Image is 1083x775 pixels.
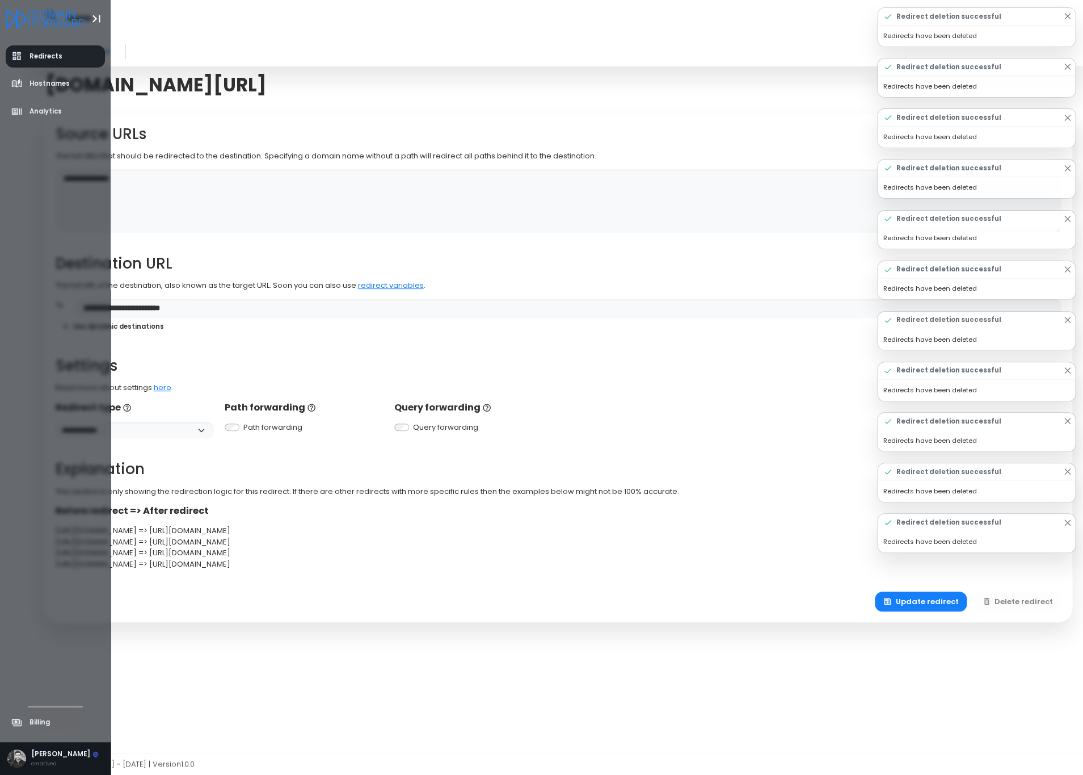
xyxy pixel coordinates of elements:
strong: Redirect deletion successful [896,12,1001,22]
a: Analytics [6,100,106,123]
button: Close [1063,417,1072,426]
strong: Redirect deletion successful [896,113,1001,123]
span: Redirects [30,52,62,61]
img: Avatar [7,749,26,768]
button: Close [1063,62,1072,72]
strong: Redirect deletion successful [896,467,1001,477]
div: Redirects have been deleted [878,177,1075,198]
div: Redirects have been deleted [878,279,1075,300]
div: [URL][DOMAIN_NAME] => [URL][DOMAIN_NAME] [56,559,1061,570]
button: Delete redirect [974,592,1061,611]
div: Redirects have been deleted [878,26,1075,47]
div: [URL][DOMAIN_NAME] => [URL][DOMAIN_NAME] [56,525,1061,537]
a: Logo [6,10,86,26]
h2: Explanation [56,460,1061,478]
strong: Redirect deletion successful [896,417,1001,426]
button: Close [1063,518,1072,527]
label: Path forwarding [243,422,302,433]
span: Hostnames [30,79,70,89]
div: [URL][DOMAIN_NAME] => [URL][DOMAIN_NAME] [56,537,1061,548]
div: Redirects have been deleted [878,430,1075,451]
p: Read more about settings . [56,382,1061,393]
div: Redirects have been deleted [878,481,1075,502]
p: Redirect type [56,401,214,414]
button: Close [1063,12,1072,22]
h2: Source URLs [56,125,1061,143]
span: Analytics [30,107,62,116]
strong: Redirect deletion successful [896,265,1001,274]
div: Redirects have been deleted [878,531,1075,552]
a: redirect variables [358,280,424,291]
span: Copyright © [DATE] - [DATE] | Version 1.0.0 [44,759,195,769]
span: [DOMAIN_NAME][URL] [46,74,267,96]
a: Redirects [6,45,106,68]
div: creativeo [31,760,99,768]
strong: Redirect deletion successful [896,62,1001,72]
strong: Redirect deletion successful [896,164,1001,173]
p: The full URLs that should be redirected to the destination. Specifying a domain name without a pa... [56,150,1061,162]
button: Close [1063,315,1072,325]
div: Redirects have been deleted [878,127,1075,148]
strong: Redirect deletion successful [896,518,1001,527]
div: [URL][DOMAIN_NAME] => [URL][DOMAIN_NAME] [56,547,1061,559]
button: Close [1063,214,1072,224]
p: This section is only showing the redirection logic for this redirect. If there are other redirect... [56,486,1061,497]
p: Before redirect => After redirect [56,504,1061,518]
div: Redirects have been deleted [878,76,1075,97]
a: Billing [6,711,106,734]
label: Query forwarding [412,422,478,433]
button: Close [1063,265,1072,274]
button: Close [1063,467,1072,477]
div: [PERSON_NAME] [31,749,99,760]
div: Redirects have been deleted [878,380,1075,401]
a: Hostnames [6,73,106,95]
button: Close [1063,113,1072,123]
div: Redirects have been deleted [878,228,1075,249]
p: The full URL of the destination, also known as the target URL. Soon you can also use . [56,280,1061,291]
button: Close [1063,164,1072,173]
button: Toggle Aside [86,8,107,30]
button: Close [1063,366,1072,375]
span: Billing [30,718,50,727]
h2: Destination URL [56,255,1061,273]
div: Redirects have been deleted [878,329,1075,350]
strong: Redirect deletion successful [896,214,1001,224]
p: Query forwarding [394,401,553,414]
p: Path forwarding [225,401,383,414]
button: Use dynamic destinations [56,318,171,334]
a: here [154,382,171,393]
strong: Redirect deletion successful [896,366,1001,375]
strong: Redirect deletion successful [896,315,1001,325]
h2: Settings [56,357,1061,375]
button: Update redirect [875,592,967,611]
